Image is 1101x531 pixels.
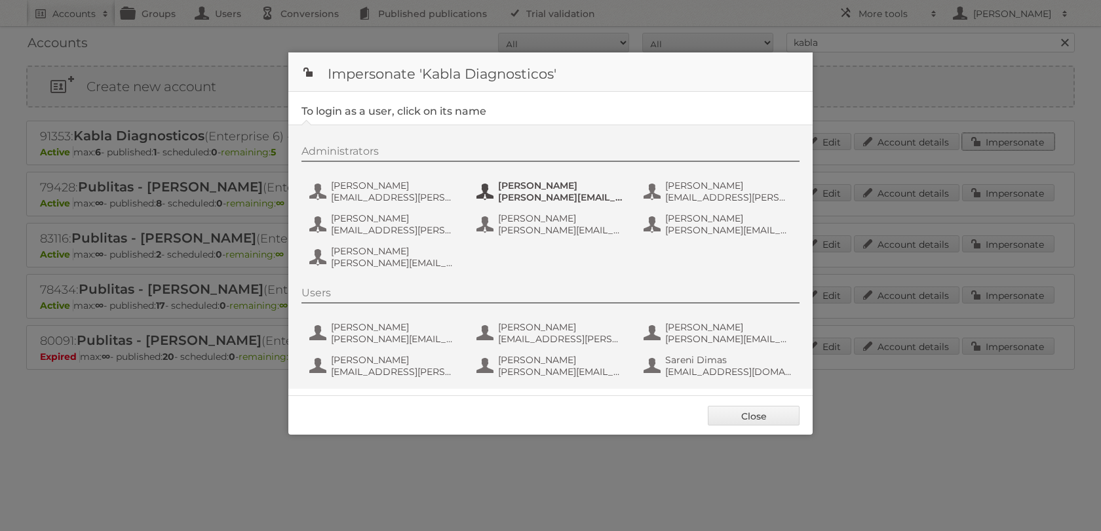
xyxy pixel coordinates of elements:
button: [PERSON_NAME] [PERSON_NAME][EMAIL_ADDRESS][PERSON_NAME][DOMAIN_NAME] [642,211,796,237]
span: [PERSON_NAME] [498,354,625,366]
span: [PERSON_NAME] [331,354,458,366]
span: [PERSON_NAME][EMAIL_ADDRESS][PERSON_NAME][DOMAIN_NAME] [498,191,625,203]
span: [PERSON_NAME] [331,245,458,257]
span: [PERSON_NAME] [665,180,792,191]
button: [PERSON_NAME] [EMAIL_ADDRESS][PERSON_NAME][DOMAIN_NAME] [308,353,462,379]
button: [PERSON_NAME] [EMAIL_ADDRESS][PERSON_NAME][DOMAIN_NAME] [308,178,462,205]
span: [EMAIL_ADDRESS][PERSON_NAME][DOMAIN_NAME] [331,191,458,203]
span: [EMAIL_ADDRESS][PERSON_NAME][DOMAIN_NAME] [331,366,458,378]
div: Administrators [301,145,800,162]
button: [PERSON_NAME] [PERSON_NAME][EMAIL_ADDRESS][PERSON_NAME][DOMAIN_NAME] [308,320,462,346]
span: [PERSON_NAME][EMAIL_ADDRESS][PERSON_NAME][DOMAIN_NAME] [331,333,458,345]
span: [PERSON_NAME][EMAIL_ADDRESS][PERSON_NAME][DOMAIN_NAME] [665,333,792,345]
button: [PERSON_NAME] [PERSON_NAME][EMAIL_ADDRESS][PERSON_NAME][DOMAIN_NAME] [308,244,462,270]
button: [PERSON_NAME] [EMAIL_ADDRESS][PERSON_NAME][DOMAIN_NAME] [642,178,796,205]
legend: To login as a user, click on its name [301,105,486,117]
span: [PERSON_NAME][EMAIL_ADDRESS][PERSON_NAME][DOMAIN_NAME] [498,224,625,236]
button: [PERSON_NAME] [EMAIL_ADDRESS][PERSON_NAME][DOMAIN_NAME] [475,320,629,346]
h1: Impersonate 'Kabla Diagnosticos' [288,52,813,92]
div: Users [301,286,800,304]
span: [PERSON_NAME][EMAIL_ADDRESS][PERSON_NAME][DOMAIN_NAME] [665,224,792,236]
span: [PERSON_NAME][EMAIL_ADDRESS][PERSON_NAME][DOMAIN_NAME] [498,366,625,378]
span: [PERSON_NAME][EMAIL_ADDRESS][PERSON_NAME][DOMAIN_NAME] [331,257,458,269]
span: [EMAIL_ADDRESS][DOMAIN_NAME] [665,366,792,378]
button: [PERSON_NAME] [PERSON_NAME][EMAIL_ADDRESS][PERSON_NAME][DOMAIN_NAME] [475,211,629,237]
span: Sareni Dimas [665,354,792,366]
span: [PERSON_NAME] [665,212,792,224]
span: [PERSON_NAME] [331,212,458,224]
a: Close [708,406,800,425]
span: [PERSON_NAME] [498,212,625,224]
span: [EMAIL_ADDRESS][PERSON_NAME][DOMAIN_NAME] [498,333,625,345]
span: [PERSON_NAME] [665,321,792,333]
span: [PERSON_NAME] [331,180,458,191]
span: [EMAIL_ADDRESS][PERSON_NAME][DOMAIN_NAME] [331,224,458,236]
span: [PERSON_NAME] [331,321,458,333]
span: [PERSON_NAME] [498,321,625,333]
button: [PERSON_NAME] [PERSON_NAME][EMAIL_ADDRESS][PERSON_NAME][DOMAIN_NAME] [642,320,796,346]
button: Sareni Dimas [EMAIL_ADDRESS][DOMAIN_NAME] [642,353,796,379]
span: [EMAIL_ADDRESS][PERSON_NAME][DOMAIN_NAME] [665,191,792,203]
button: [PERSON_NAME] [EMAIL_ADDRESS][PERSON_NAME][DOMAIN_NAME] [308,211,462,237]
button: [PERSON_NAME] [PERSON_NAME][EMAIL_ADDRESS][PERSON_NAME][DOMAIN_NAME] [475,178,629,205]
button: [PERSON_NAME] [PERSON_NAME][EMAIL_ADDRESS][PERSON_NAME][DOMAIN_NAME] [475,353,629,379]
span: [PERSON_NAME] [498,180,625,191]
